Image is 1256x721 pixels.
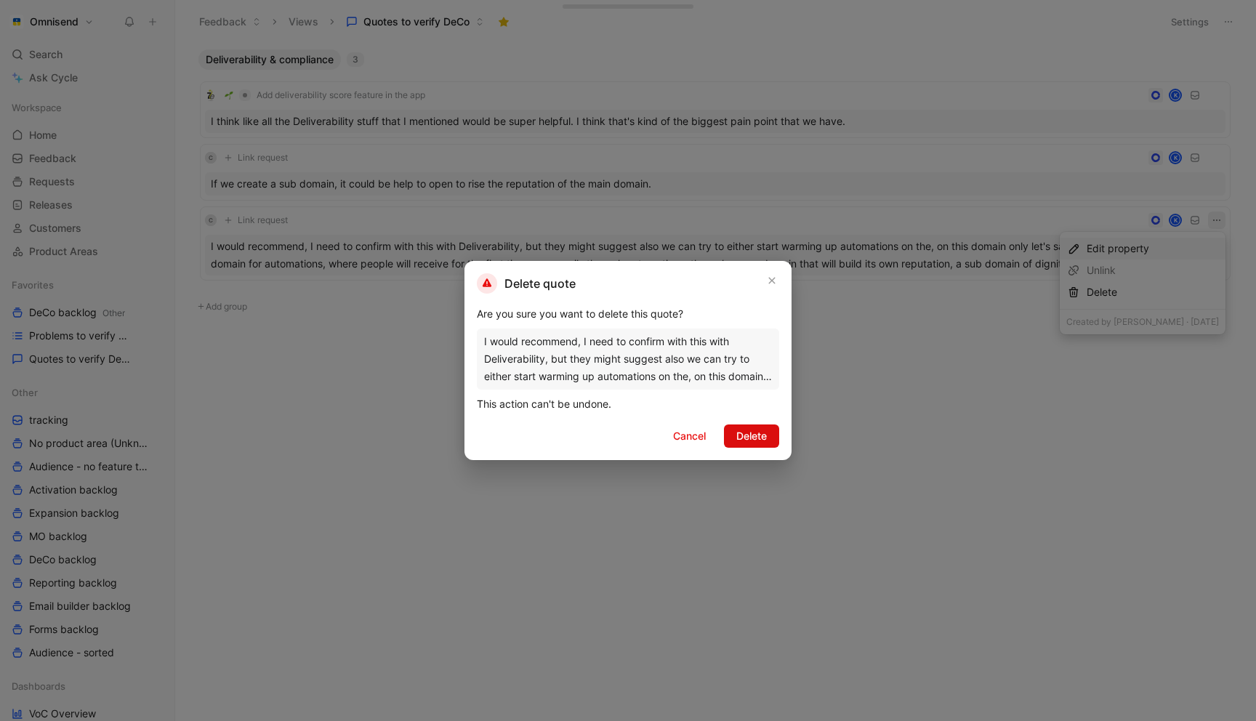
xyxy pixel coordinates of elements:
[477,273,576,294] h2: Delete quote
[736,427,767,445] span: Delete
[484,333,772,385] div: I would recommend, I need to confirm with this with Deliverability, but they might suggest also w...
[724,424,779,448] button: Delete
[673,427,706,445] span: Cancel
[661,424,718,448] button: Cancel
[477,305,779,413] div: Are you sure you want to delete this quote? This action can't be undone.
